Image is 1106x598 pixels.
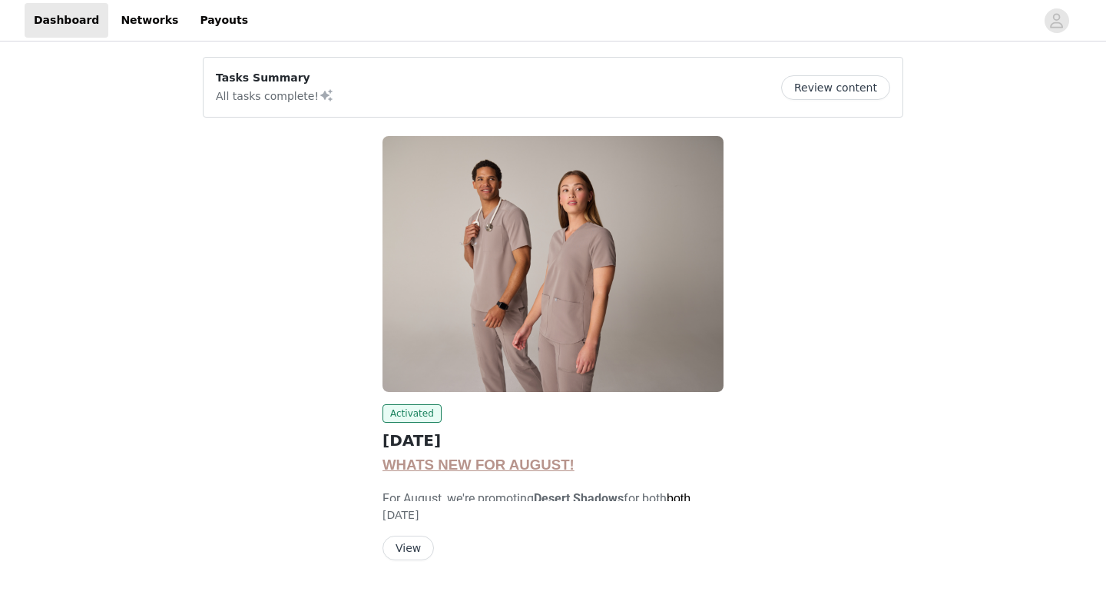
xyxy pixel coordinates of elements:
a: Payouts [190,3,257,38]
span: [DATE] [382,509,419,521]
img: Fabletics Scrubs [382,136,724,392]
a: Dashboard [25,3,108,38]
span: Activated [382,404,442,423]
span: WHATS NEW FOR AUGUST! [382,457,575,473]
p: All tasks complete! [216,86,334,105]
p: Tasks Summary [216,70,334,86]
button: Review content [781,75,890,100]
a: Networks [111,3,187,38]
span: For August, we're promoting for both [382,491,690,524]
button: View [382,536,434,560]
div: avatar [1049,8,1064,33]
strong: Desert Shadows [534,491,624,506]
h2: [DATE] [382,429,724,452]
a: View [382,543,434,554]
